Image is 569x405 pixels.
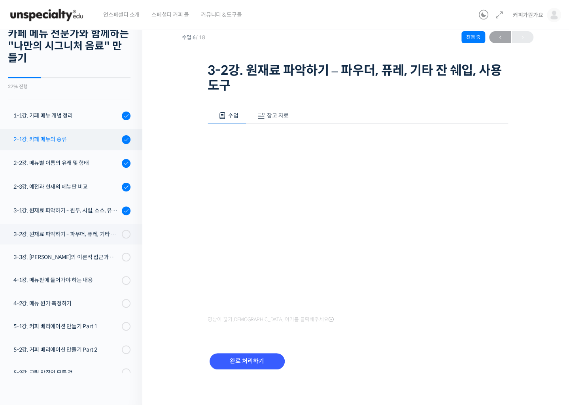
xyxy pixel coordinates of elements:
div: 5-2강. 커피 베리에이션 만들기 Part 2 [13,345,119,354]
span: 홈 [25,263,30,269]
a: 홈 [2,251,52,271]
div: 3-3강. [PERSON_NAME]의 이론적 접근과 재료 찾기 [13,253,119,261]
div: 2-2강. 메뉴별 이름의 유래 및 형태 [13,159,119,167]
span: 대화 [72,263,82,269]
div: 27% 진행 [8,84,130,89]
div: 2-1강. 카페 메뉴의 종류 [13,135,119,144]
h2: 카페 메뉴 전문가와 함께하는 "나만의 시그니처 음료" 만들기 [8,28,130,65]
a: 대화 [52,251,102,271]
a: ←이전 [489,31,511,43]
span: 커피가뭔가요 [512,11,543,19]
div: 5-1강. 커피 베리에이션 만들기 Part 1 [13,322,119,331]
div: 3-1강. 원재료 파악하기 - 원두, 시럽, 소스, 유제품 [13,206,119,215]
span: 설정 [122,263,132,269]
span: 수업 [228,112,238,119]
span: 영상이 끊기[DEMOGRAPHIC_DATA] 여기를 클릭해주세요 [208,316,334,323]
div: 3-2강. 원재료 파악하기 - 파우더, 퓨레, 기타 잔 쉐입, 사용도구 [13,230,119,238]
input: 완료 처리하기 [210,353,285,369]
span: / 18 [196,34,205,41]
span: 참고 자료 [267,112,289,119]
div: 4-2강. 메뉴 원가 측정하기 [13,299,119,308]
div: 5-3강. 크림 맛집의 모든 것 [13,368,119,377]
span: ← [489,32,511,43]
a: 설정 [102,251,152,271]
span: 수업 6 [182,35,205,40]
h1: 3-2강. 원재료 파악하기 – 파우더, 퓨레, 기타 잔 쉐입, 사용도구 [208,63,508,93]
div: 1-1강. 카페 메뉴 개념 정리 [13,111,119,120]
div: 2-3강. 예전과 현재의 메뉴판 비교 [13,182,119,191]
div: 진행 중 [461,31,485,43]
div: 4-1강. 메뉴판에 들어가야 하는 내용 [13,276,119,284]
